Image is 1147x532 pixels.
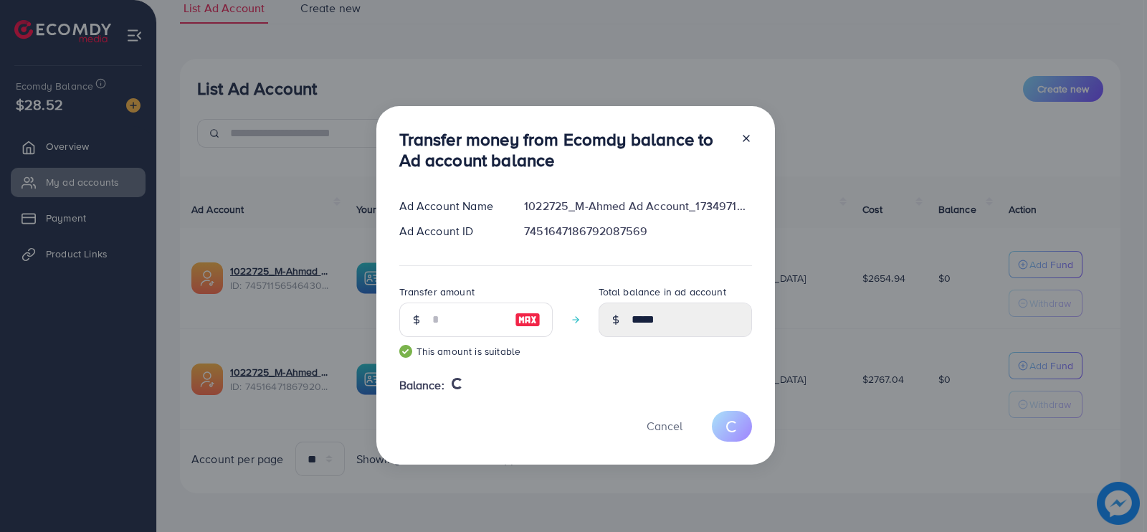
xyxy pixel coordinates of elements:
[388,223,513,239] div: Ad Account ID
[399,344,553,358] small: This amount is suitable
[513,198,763,214] div: 1022725_M-Ahmed Ad Account_1734971817368
[399,345,412,358] img: guide
[399,129,729,171] h3: Transfer money from Ecomdy balance to Ad account balance
[647,418,682,434] span: Cancel
[388,198,513,214] div: Ad Account Name
[515,311,541,328] img: image
[629,411,700,442] button: Cancel
[399,377,444,394] span: Balance:
[599,285,726,299] label: Total balance in ad account
[399,285,475,299] label: Transfer amount
[513,223,763,239] div: 7451647186792087569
